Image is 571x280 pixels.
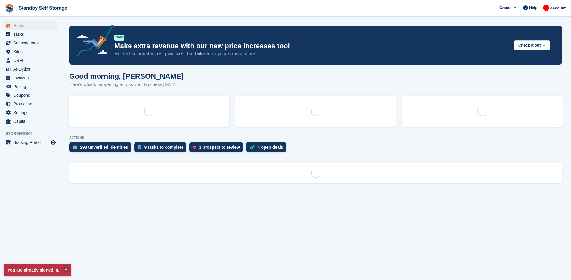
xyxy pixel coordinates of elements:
img: task-75834270c22a3079a89374b754ae025e5fb1db73e45f91037f5363f120a921f8.svg [138,145,141,149]
span: Home [13,21,49,30]
img: verify_identity-adf6edd0f0f0b5bbfe63781bf79b02c33cf7c696d77639b501bdc392416b5a36.svg [73,145,77,149]
a: menu [3,65,57,73]
p: Make extra revenue with our new price increases tool [114,42,509,50]
span: Tasks [13,30,49,38]
a: menu [3,108,57,117]
img: deal-1b604bf984904fb50ccaf53a9ad4b4a5d6e5aea283cecdc64d6e3604feb123c2.svg [250,145,255,149]
img: prospect-51fa495bee0391a8d652442698ab0144808aea92771e9ea1ae160a38d050c398.svg [193,145,196,149]
a: menu [3,56,57,65]
span: CRM [13,56,49,65]
p: Rooted in industry best practices, but tailored to your subscriptions. [114,50,509,57]
h1: Good morning, [PERSON_NAME] [69,72,184,80]
span: Booking Portal [13,138,49,147]
a: menu [3,138,57,147]
img: stora-icon-8386f47178a22dfd0bd8f6a31ec36ba5ce8667c1dd55bd0f319d3a0aa187defe.svg [5,4,14,13]
a: 9 tasks to complete [134,142,190,155]
a: 293 unverified identities [69,142,134,155]
span: Capital [13,117,49,126]
div: 4 open deals [258,145,283,150]
a: Preview store [50,139,57,146]
img: Aaron Winter [543,5,549,11]
div: 1 prospect to review [199,145,240,150]
span: Pricing [13,82,49,91]
span: Analytics [13,65,49,73]
a: menu [3,91,57,99]
span: Protection [13,100,49,108]
span: Storefront [5,131,60,137]
div: 9 tasks to complete [144,145,184,150]
a: menu [3,21,57,30]
span: Help [529,5,538,11]
span: Subscriptions [13,39,49,47]
span: Create [499,5,511,11]
a: menu [3,82,57,91]
div: NEW [114,35,124,41]
img: price-adjustments-announcement-icon-8257ccfd72463d97f412b2fc003d46551f7dbcb40ab6d574587a9cd5c0d94... [72,24,114,59]
span: Invoices [13,74,49,82]
span: Sites [13,47,49,56]
a: 4 open deals [246,142,289,155]
a: menu [3,100,57,108]
div: 293 unverified identities [80,145,128,150]
p: ACTIONS [69,136,562,140]
a: Standby Self Storage [16,3,70,13]
a: 1 prospect to review [189,142,246,155]
a: menu [3,74,57,82]
p: You are already signed in. [4,264,71,276]
a: menu [3,30,57,38]
span: Coupons [13,91,49,99]
button: Check it out → [514,40,550,50]
span: Account [550,5,566,11]
a: menu [3,47,57,56]
span: Settings [13,108,49,117]
p: Here's what's happening across your business [DATE] [69,81,184,88]
a: menu [3,117,57,126]
a: menu [3,39,57,47]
